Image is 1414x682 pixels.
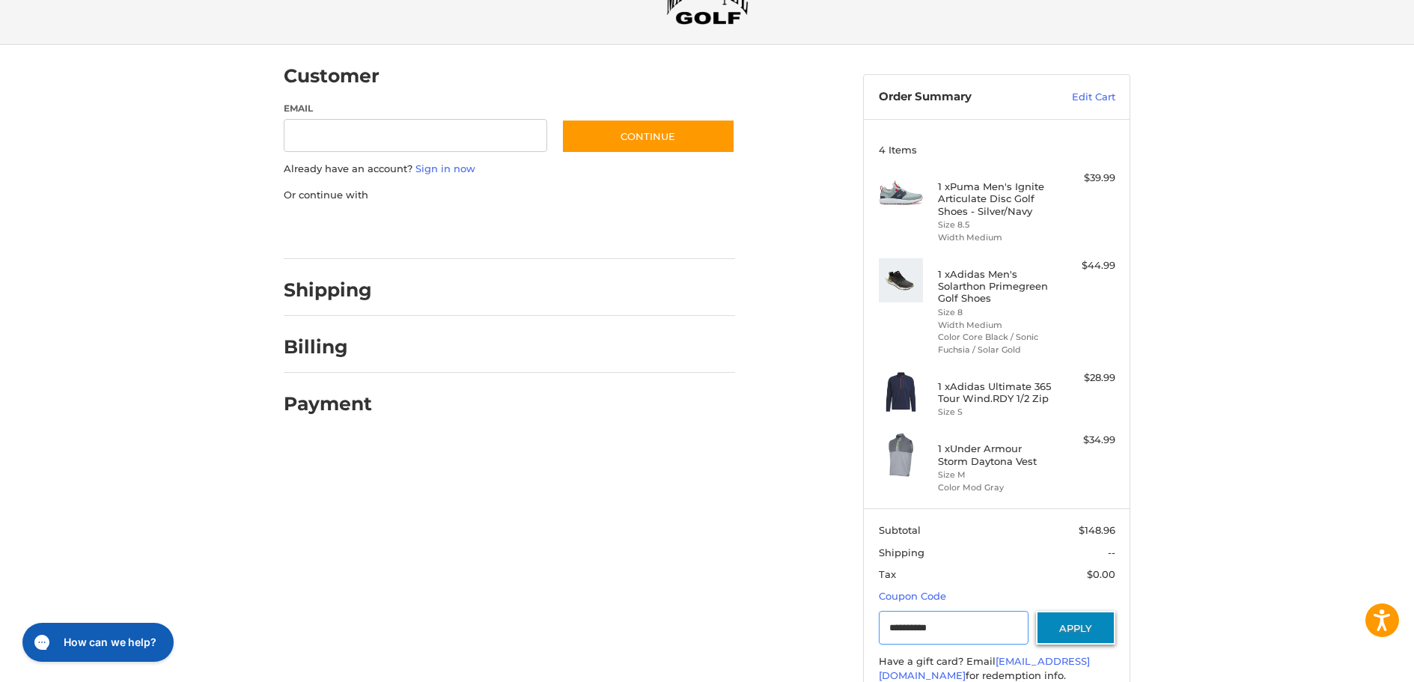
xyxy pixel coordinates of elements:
[561,119,735,153] button: Continue
[879,546,924,558] span: Shipping
[938,306,1052,319] li: Size 8
[938,469,1052,481] li: Size M
[1036,611,1115,645] button: Apply
[938,442,1052,467] h4: 1 x Under Armour Storm Daytona Vest
[879,611,1029,645] input: Gift Certificate or Coupon Code
[284,335,371,359] h2: Billing
[938,481,1052,494] li: Color Mod Gray
[1040,90,1115,105] a: Edit Cart
[533,217,645,244] iframe: PayPal-venmo
[938,380,1052,405] h4: 1 x Adidas Ultimate 365 Tour Wind.RDY 1/2 Zip
[1087,568,1115,580] span: $0.00
[879,90,1040,105] h3: Order Summary
[279,217,391,244] iframe: PayPal-paypal
[879,568,896,580] span: Tax
[1056,258,1115,273] div: $44.99
[938,180,1052,217] h4: 1 x Puma Men's Ignite Articulate Disc Golf Shoes - Silver/Navy
[406,217,518,244] iframe: PayPal-paylater
[284,278,372,302] h2: Shipping
[1056,371,1115,386] div: $28.99
[879,590,946,602] a: Coupon Code
[938,231,1052,244] li: Width Medium
[1108,546,1115,558] span: --
[1079,524,1115,536] span: $148.96
[284,162,735,177] p: Already have an account?
[1056,171,1115,186] div: $39.99
[15,618,178,667] iframe: Gorgias live chat messenger
[1056,433,1115,448] div: $34.99
[284,392,372,415] h2: Payment
[284,64,380,88] h2: Customer
[879,524,921,536] span: Subtotal
[938,268,1052,305] h4: 1 x Adidas Men's Solarthon Primegreen Golf Shoes
[284,188,735,203] p: Or continue with
[938,331,1052,356] li: Color Core Black / Sonic Fuchsia / Solar Gold
[284,102,547,115] label: Email
[938,219,1052,231] li: Size 8.5
[938,319,1052,332] li: Width Medium
[415,162,475,174] a: Sign in now
[879,144,1115,156] h3: 4 Items
[938,406,1052,418] li: Size S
